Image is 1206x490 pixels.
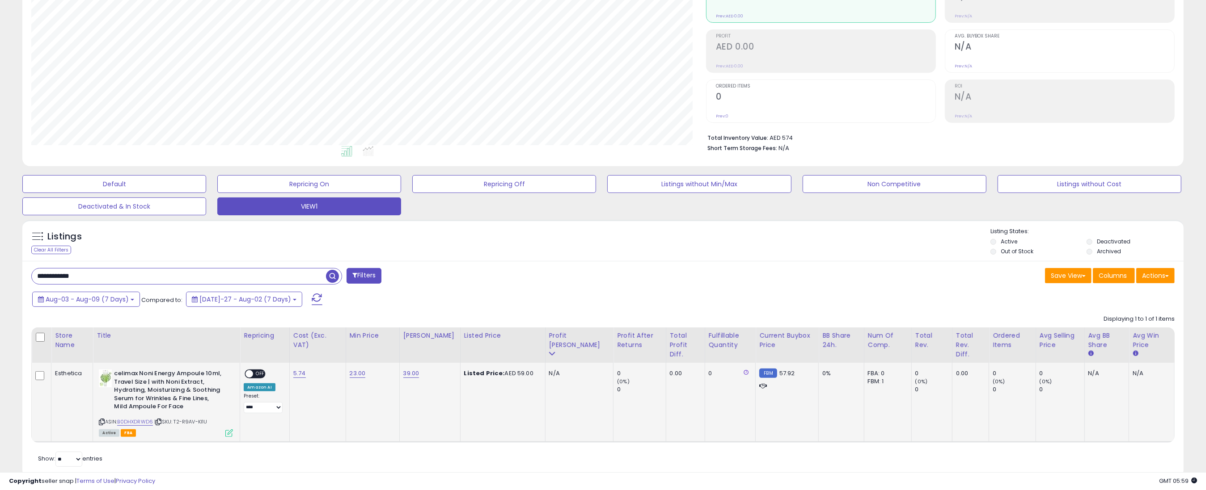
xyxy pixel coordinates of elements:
[412,175,596,193] button: Repricing Off
[1099,271,1127,280] span: Columns
[993,331,1032,350] div: Ordered Items
[244,393,283,413] div: Preset:
[955,42,1174,54] h2: N/A
[709,331,752,350] div: Fulfillable Quantity
[99,369,233,436] div: ASIN:
[868,377,905,385] div: FBM: 1
[55,331,89,350] div: Store Name
[199,295,291,304] span: [DATE]-27 - Aug-02 (7 Days)
[716,42,935,54] h2: AED 0.00
[99,429,119,437] span: All listings currently available for purchase on Amazon
[617,378,630,385] small: (0%)
[549,331,610,350] div: Profit [PERSON_NAME]
[955,84,1174,89] span: ROI
[915,369,952,377] div: 0
[1093,268,1135,283] button: Columns
[707,144,777,152] b: Short Term Storage Fees:
[97,331,236,340] div: Title
[117,418,153,426] a: B0DHXDRWD6
[293,369,306,378] a: 5.74
[779,144,789,152] span: N/A
[1040,331,1081,350] div: Avg Selling Price
[254,370,268,378] span: OFF
[55,369,86,377] div: Esthetica
[1088,331,1126,350] div: Avg BB Share
[803,175,986,193] button: Non Competitive
[716,92,935,104] h2: 0
[617,369,665,377] div: 0
[1040,378,1052,385] small: (0%)
[217,197,401,215] button: VIEW1
[9,477,42,485] strong: Copyright
[707,134,768,142] b: Total Inventory Value:
[1040,369,1084,377] div: 0
[868,369,905,377] div: FBA: 0
[822,369,857,377] div: 0%
[990,227,1184,236] p: Listing States:
[244,383,275,391] div: Amazon AI
[154,418,207,425] span: | SKU: T2-R9AV-KI1U
[1001,238,1018,245] label: Active
[956,331,985,359] div: Total Rev. Diff.
[868,331,908,350] div: Num of Comp.
[709,369,749,377] div: 0
[670,369,698,377] div: 0.00
[38,454,102,463] span: Show: entries
[1133,350,1138,358] small: Avg Win Price.
[915,385,952,394] div: 0
[350,331,396,340] div: Min Price
[1097,247,1121,255] label: Archived
[464,331,542,340] div: Listed Price
[955,34,1174,39] span: Avg. Buybox Share
[1088,369,1122,377] div: N/A
[956,369,982,377] div: 0.00
[1159,477,1197,485] span: 2025-08-13 05:59 GMT
[217,175,401,193] button: Repricing On
[121,429,136,437] span: FBA
[22,197,206,215] button: Deactivated & In Stock
[1001,247,1034,255] label: Out of Stock
[464,369,505,377] b: Listed Price:
[403,369,419,378] a: 39.00
[779,369,795,377] span: 57.92
[955,92,1174,104] h2: N/A
[1104,315,1175,323] div: Displaying 1 to 1 of 1 items
[759,331,815,350] div: Current Buybox Price
[350,369,366,378] a: 23.00
[716,63,743,69] small: Prev: AED 0.00
[822,331,860,350] div: BB Share 24h.
[915,378,928,385] small: (0%)
[955,113,972,119] small: Prev: N/A
[464,369,538,377] div: AED 59.00
[1133,369,1168,377] div: N/A
[22,175,206,193] button: Default
[1133,331,1171,350] div: Avg Win Price
[617,385,665,394] div: 0
[347,268,381,284] button: Filters
[141,296,182,304] span: Compared to:
[549,369,607,377] div: N/A
[998,175,1181,193] button: Listings without Cost
[915,331,948,350] div: Total Rev.
[9,477,155,486] div: seller snap | |
[1097,238,1130,245] label: Deactivated
[1040,385,1084,394] div: 0
[955,13,972,19] small: Prev: N/A
[993,385,1036,394] div: 0
[1045,268,1092,283] button: Save View
[955,63,972,69] small: Prev: N/A
[403,331,457,340] div: [PERSON_NAME]
[293,331,342,350] div: Cost (Exc. VAT)
[716,84,935,89] span: Ordered Items
[716,113,728,119] small: Prev: 0
[76,477,114,485] a: Terms of Use
[993,369,1036,377] div: 0
[46,295,129,304] span: Aug-03 - Aug-09 (7 Days)
[607,175,791,193] button: Listings without Min/Max
[116,477,155,485] a: Privacy Policy
[114,369,223,413] b: celimax Noni Energy Ampoule 10ml, Travel Size | with Noni Extract, Hydrating, Moisturizing & Soot...
[31,246,71,254] div: Clear All Filters
[617,331,662,350] div: Profit After Returns
[244,331,286,340] div: Repricing
[670,331,701,359] div: Total Profit Diff.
